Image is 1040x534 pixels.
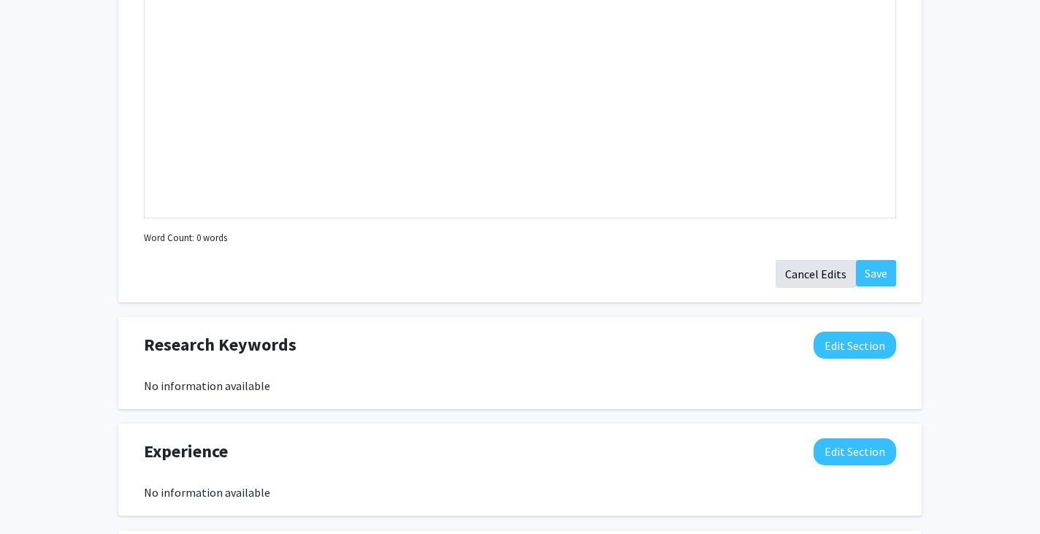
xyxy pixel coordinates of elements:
[144,377,896,394] div: No information available
[856,260,896,286] button: Save
[776,260,856,288] button: Cancel Edits
[11,468,62,523] iframe: Chat
[144,438,228,465] span: Experience
[814,332,896,359] button: Edit Research Keywords
[814,438,896,465] button: Edit Experience
[144,484,896,501] div: No information available
[144,332,297,358] span: Research Keywords
[144,231,227,245] small: Word Count: 0 words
